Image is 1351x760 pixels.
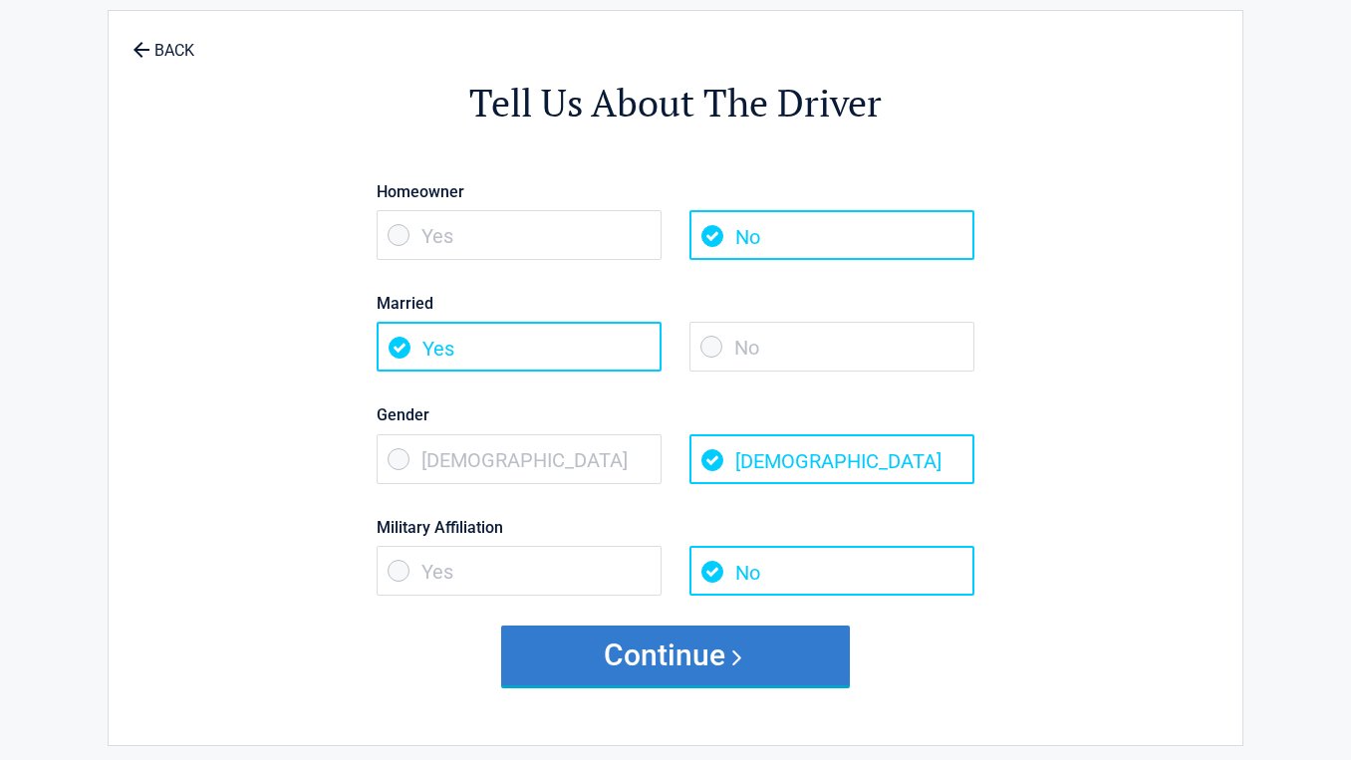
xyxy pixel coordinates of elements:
[377,210,662,260] span: Yes
[689,322,974,372] span: No
[377,178,974,205] label: Homeowner
[377,514,974,541] label: Military Affiliation
[689,546,974,596] span: No
[689,210,974,260] span: No
[377,322,662,372] span: Yes
[501,626,850,685] button: Continue
[129,24,198,59] a: BACK
[377,401,974,428] label: Gender
[377,290,974,317] label: Married
[377,546,662,596] span: Yes
[377,434,662,484] span: [DEMOGRAPHIC_DATA]
[218,78,1133,128] h2: Tell Us About The Driver
[689,434,974,484] span: [DEMOGRAPHIC_DATA]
